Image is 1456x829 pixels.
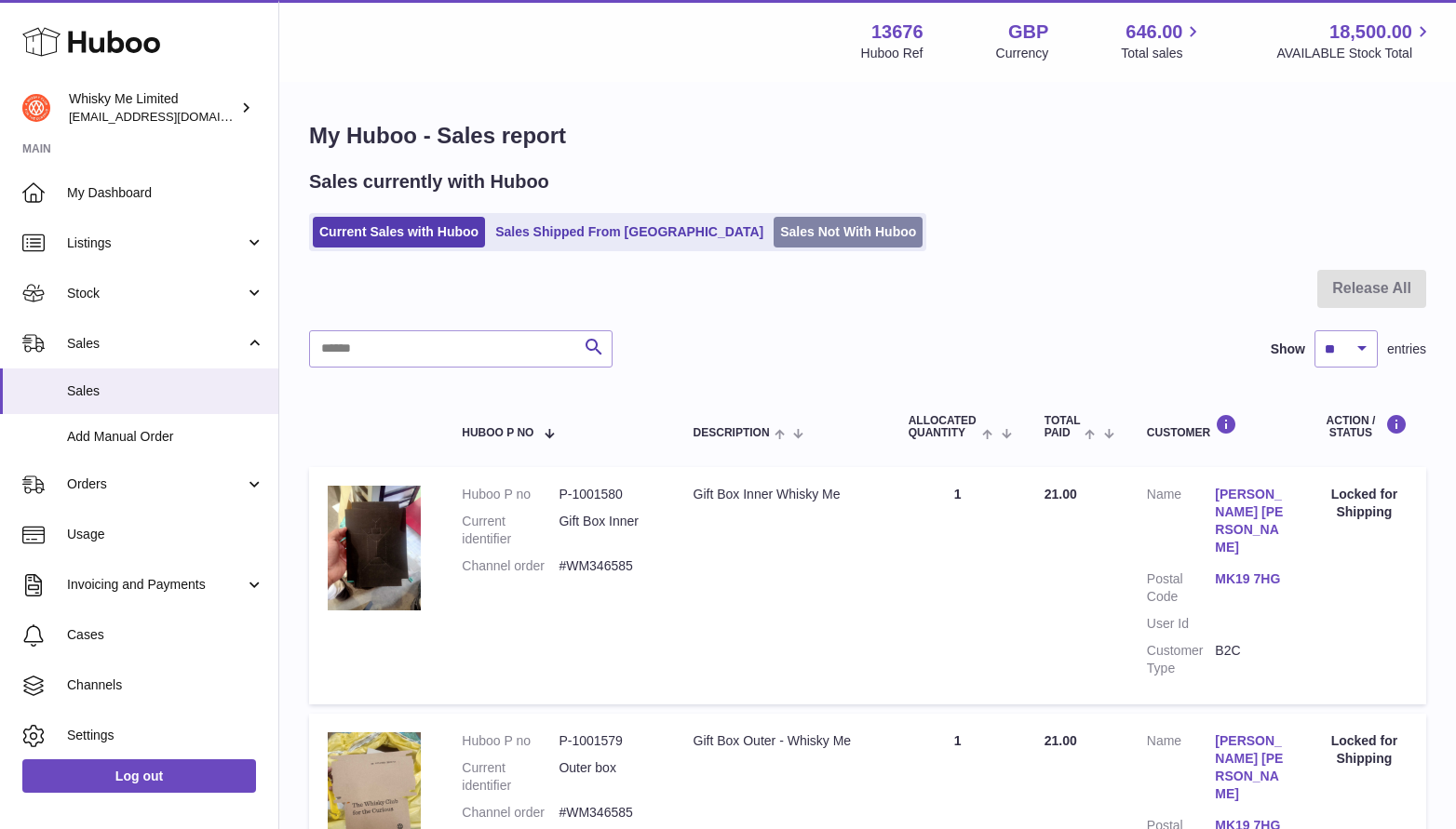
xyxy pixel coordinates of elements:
[1276,45,1434,62] span: AVAILABLE Stock Total
[328,486,421,609] img: 136761725448359.jpg
[67,428,264,446] span: Add Manual Order
[69,109,274,124] span: [EMAIL_ADDRESS][DOMAIN_NAME]
[1008,20,1048,45] strong: GBP
[67,184,264,202] span: My Dashboard
[309,121,1426,151] h1: My Huboo - Sales report
[1329,20,1412,45] span: 18,500.00
[462,804,559,822] dt: Channel order
[309,169,549,194] h2: Sales currently with Huboo
[313,217,485,247] a: Current Sales with Huboo
[774,217,923,247] a: Sales Not With Huboo
[1045,733,1077,748] span: 21.00
[1045,415,1081,439] span: Total paid
[1276,20,1434,62] a: 18,500.00 AVAILABLE Stock Total
[1321,414,1408,439] div: Action / Status
[909,415,978,439] span: ALLOCATED Quantity
[694,427,770,439] span: Description
[67,234,245,252] span: Listings
[462,759,559,795] dt: Current identifier
[67,382,264,400] span: Sales
[1215,486,1284,556] a: [PERSON_NAME] [PERSON_NAME]
[1215,732,1284,803] a: [PERSON_NAME] [PERSON_NAME]
[1321,732,1408,768] div: Locked for Shipping
[462,557,559,575] dt: Channel order
[67,475,245,493] span: Orders
[1147,414,1284,439] div: Customer
[559,513,655,548] dd: Gift Box Inner
[890,467,1026,704] td: 1
[871,20,923,45] strong: 13676
[1147,486,1216,561] dt: Name
[559,732,655,750] dd: P-1001579
[22,759,256,793] a: Log out
[559,804,655,822] dd: #WM346585
[996,45,1049,62] div: Currency
[694,732,871,750] div: Gift Box Outer - Whisky Me
[67,576,245,594] span: Invoicing and Payments
[489,217,770,247] a: Sales Shipped From [GEOGRAPHIC_DATA]
[1147,732,1216,808] dt: Name
[1321,486,1408,521] div: Locked for Shipping
[462,732,559,750] dt: Huboo P no
[462,427,533,439] span: Huboo P no
[67,676,264,694] span: Channels
[1215,570,1284,588] a: MK19 7HG
[694,486,871,503] div: Gift Box Inner Whisky Me
[1121,20,1204,62] a: 646.00 Total sales
[462,513,559,548] dt: Current identifier
[1271,341,1305,358] label: Show
[1121,45,1204,62] span: Total sales
[69,90,236,126] div: Whisky Me Limited
[559,486,655,503] dd: P-1001580
[1126,20,1182,45] span: 646.00
[1387,341,1426,358] span: entries
[559,759,655,795] dd: Outer box
[67,526,264,543] span: Usage
[559,557,655,575] dd: #WM346585
[462,486,559,503] dt: Huboo P no
[1045,487,1077,501] span: 21.00
[861,45,923,62] div: Huboo Ref
[67,727,264,744] span: Settings
[1147,615,1216,633] dt: User Id
[67,285,245,302] span: Stock
[67,626,264,644] span: Cases
[1147,570,1216,606] dt: Postal Code
[1147,642,1216,677] dt: Customer Type
[67,335,245,353] span: Sales
[1215,642,1284,677] dd: B2C
[22,94,50,122] img: orders@whiskyshop.com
